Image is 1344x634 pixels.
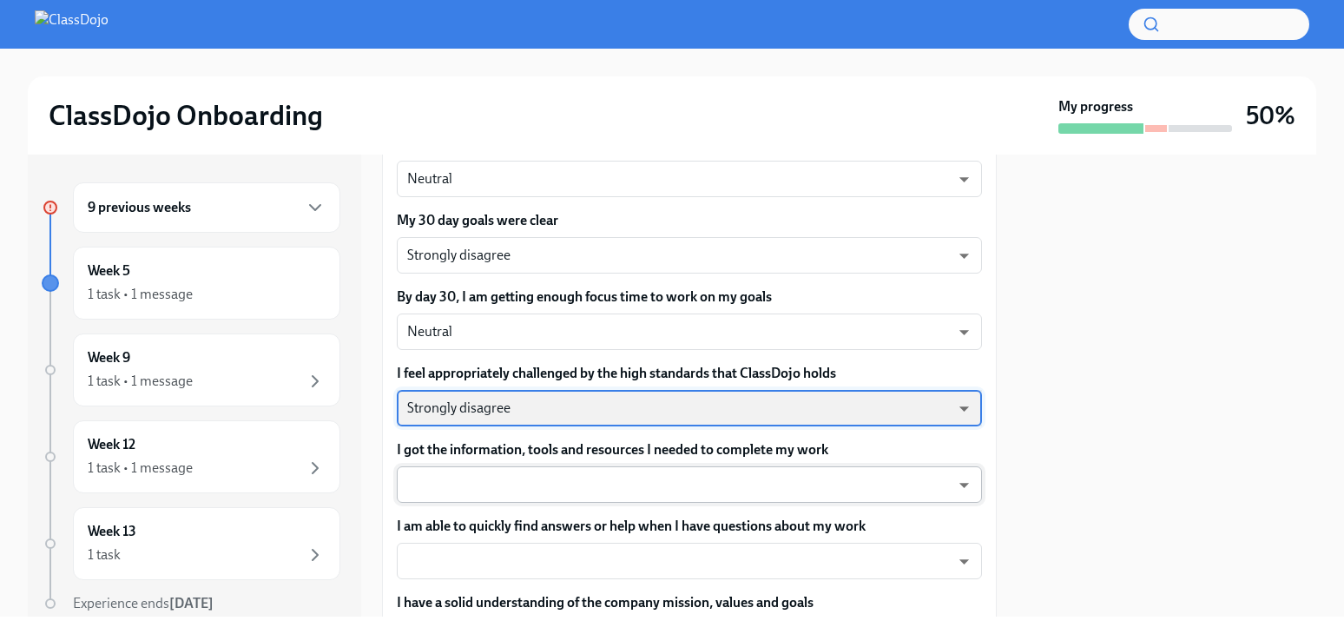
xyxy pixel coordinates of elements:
[42,507,340,580] a: Week 131 task
[88,285,193,304] div: 1 task • 1 message
[35,10,109,38] img: ClassDojo
[88,198,191,217] h6: 9 previous weeks
[88,522,136,541] h6: Week 13
[88,545,121,565] div: 1 task
[397,543,982,579] div: ​
[88,348,130,367] h6: Week 9
[73,182,340,233] div: 9 previous weeks
[397,517,982,536] label: I am able to quickly find answers or help when I have questions about my work
[1058,97,1133,116] strong: My progress
[88,261,130,281] h6: Week 5
[397,237,982,274] div: Strongly disagree
[49,98,323,133] h2: ClassDojo Onboarding
[397,593,982,612] label: I have a solid understanding of the company mission, values and goals
[88,459,193,478] div: 1 task • 1 message
[88,372,193,391] div: 1 task • 1 message
[397,287,982,307] label: By day 30, I am getting enough focus time to work on my goals
[397,364,982,383] label: I feel appropriately challenged by the high standards that ClassDojo holds
[397,390,982,426] div: Strongly disagree
[42,420,340,493] a: Week 121 task • 1 message
[169,595,214,611] strong: [DATE]
[397,440,982,459] label: I got the information, tools and resources I needed to complete my work
[397,161,982,197] div: Neutral
[88,435,135,454] h6: Week 12
[1246,100,1295,131] h3: 50%
[397,466,982,503] div: ​
[42,334,340,406] a: Week 91 task • 1 message
[397,211,982,230] label: My 30 day goals were clear
[42,247,340,320] a: Week 51 task • 1 message
[397,314,982,350] div: Neutral
[73,595,214,611] span: Experience ends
